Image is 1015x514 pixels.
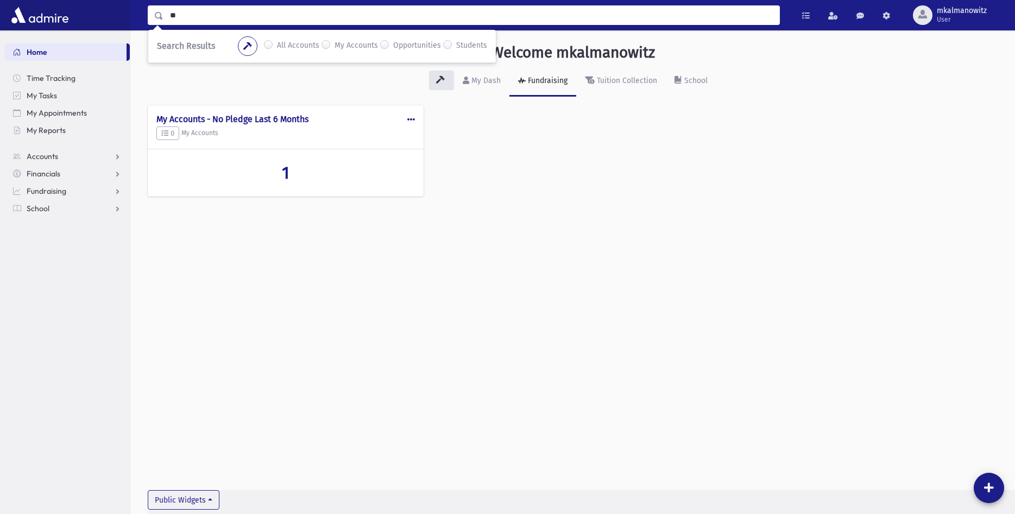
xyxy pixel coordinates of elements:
[4,43,127,61] a: Home
[161,129,174,137] span: 0
[282,162,289,183] span: 1
[4,87,130,104] a: My Tasks
[4,200,130,217] a: School
[156,114,415,124] h4: My Accounts - No Pledge Last 6 Months
[277,40,319,53] label: All Accounts
[4,165,130,182] a: Financials
[163,5,779,25] input: Search
[4,104,130,122] a: My Appointments
[27,47,47,57] span: Home
[156,126,179,141] button: 0
[4,182,130,200] a: Fundraising
[526,76,568,85] div: Fundraising
[4,69,130,87] a: Time Tracking
[666,66,716,97] a: School
[156,126,415,141] h5: My Accounts
[454,66,509,97] a: My Dash
[509,66,576,97] a: Fundraising
[148,490,219,510] button: Public Widgets
[27,204,49,213] span: School
[27,186,66,196] span: Fundraising
[27,151,58,161] span: Accounts
[156,162,415,183] a: 1
[157,41,215,51] span: Search Results
[469,76,501,85] div: My Dash
[937,15,987,24] span: User
[576,66,666,97] a: Tuition Collection
[27,169,60,179] span: Financials
[393,40,441,53] label: Opportunities
[682,76,708,85] div: School
[27,108,87,118] span: My Appointments
[9,4,71,26] img: AdmirePro
[456,40,487,53] label: Students
[4,148,130,165] a: Accounts
[27,91,57,100] span: My Tasks
[335,40,378,53] label: My Accounts
[27,73,75,83] span: Time Tracking
[937,7,987,15] span: mkalmanowitz
[27,125,66,135] span: My Reports
[4,122,130,139] a: My Reports
[595,76,657,85] div: Tuition Collection
[491,43,655,62] h3: Welcome mkalmanowitz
